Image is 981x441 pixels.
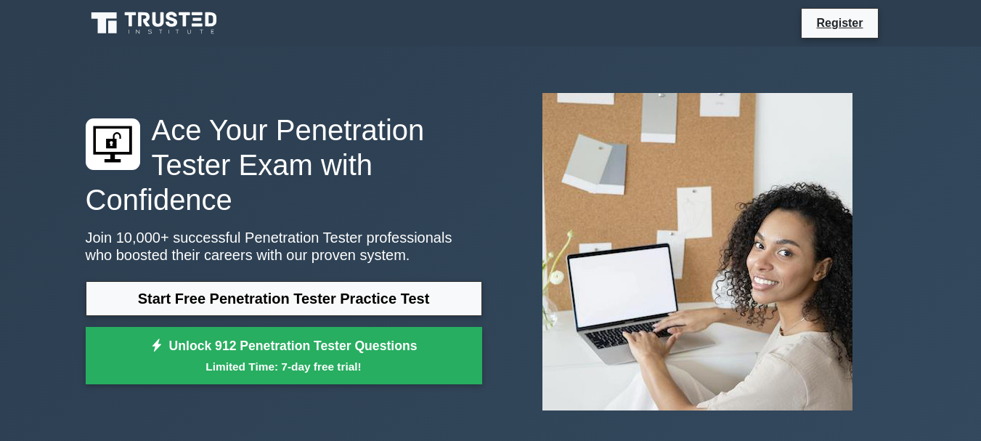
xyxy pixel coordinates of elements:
[86,229,482,264] p: Join 10,000+ successful Penetration Tester professionals who boosted their careers with our prove...
[807,14,871,32] a: Register
[86,113,482,217] h1: Ace Your Penetration Tester Exam with Confidence
[86,281,482,316] a: Start Free Penetration Tester Practice Test
[104,358,464,375] small: Limited Time: 7-day free trial!
[86,327,482,385] a: Unlock 912 Penetration Tester QuestionsLimited Time: 7-day free trial!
